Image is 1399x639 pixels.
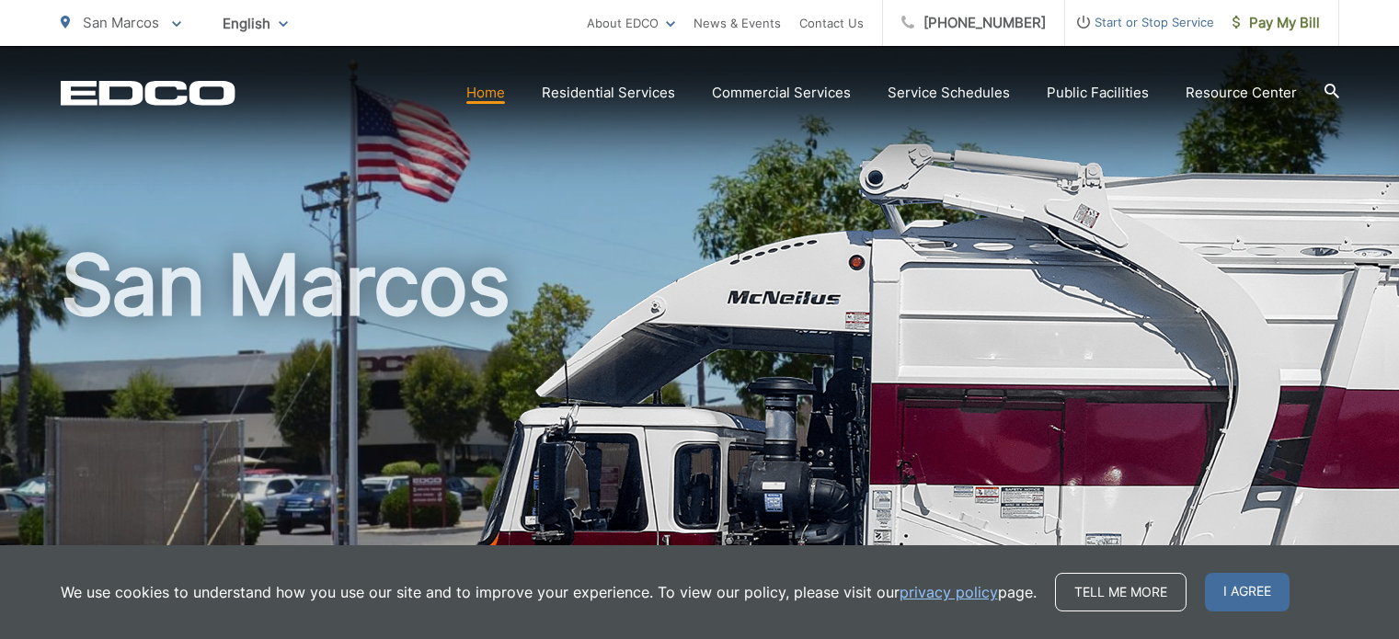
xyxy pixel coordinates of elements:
[900,581,998,603] a: privacy policy
[799,12,864,34] a: Contact Us
[83,14,159,31] span: San Marcos
[542,82,675,104] a: Residential Services
[1233,12,1320,34] span: Pay My Bill
[888,82,1010,104] a: Service Schedules
[694,12,781,34] a: News & Events
[587,12,675,34] a: About EDCO
[209,7,302,40] span: English
[1055,573,1187,611] a: Tell me more
[1047,82,1149,104] a: Public Facilities
[61,80,235,106] a: EDCD logo. Return to the homepage.
[712,82,851,104] a: Commercial Services
[1205,573,1290,611] span: I agree
[61,581,1037,603] p: We use cookies to understand how you use our site and to improve your experience. To view our pol...
[1186,82,1297,104] a: Resource Center
[466,82,505,104] a: Home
